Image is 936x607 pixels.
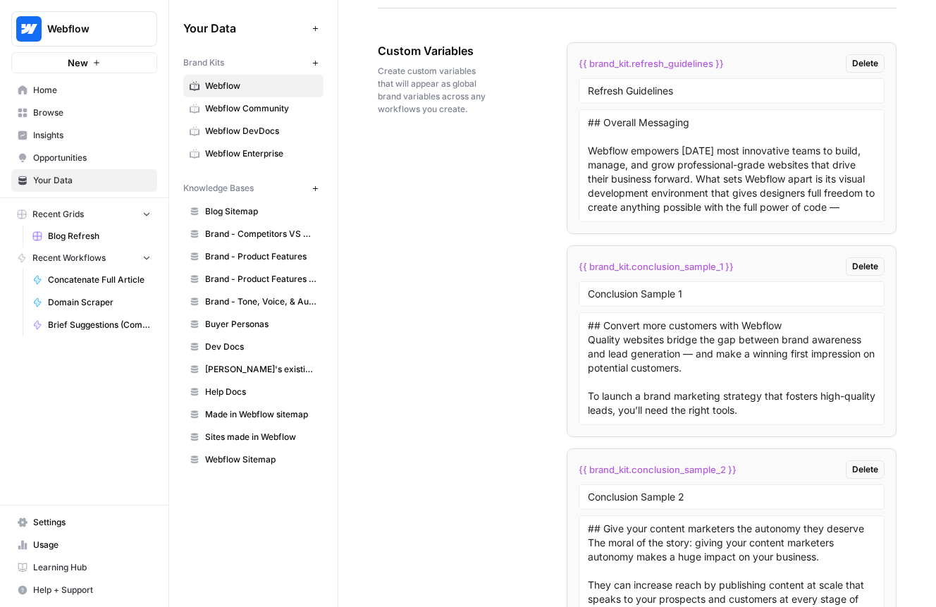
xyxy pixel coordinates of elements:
[48,296,151,309] span: Domain Scraper
[26,314,157,336] a: Brief Suggestions (Competitive Gap Analysis)
[48,274,151,286] span: Concatenate Full Article
[205,295,317,308] span: Brand - Tone, Voice, & Audience
[205,386,317,398] span: Help Docs
[378,65,488,116] span: Create custom variables that will appear as global brand variables across any workflows you create.
[48,319,151,331] span: Brief Suggestions (Competitive Gap Analysis)
[205,102,317,115] span: Webflow Community
[33,561,151,574] span: Learning Hub
[11,169,157,192] a: Your Data
[588,116,875,216] textarea: ## Overall Messaging Webflow empowers [DATE] most innovative teams to build, manage, and grow pro...
[16,16,42,42] img: Webflow Logo
[205,147,317,160] span: Webflow Enterprise
[11,511,157,534] a: Settings
[183,223,324,245] a: Brand - Competitors VS Messaging Guidelines
[11,534,157,556] a: Usage
[11,204,157,225] button: Recent Grids
[183,97,324,120] a: Webflow Community
[205,205,317,218] span: Blog Sitemap
[183,313,324,336] a: Buyer Personas
[579,259,734,274] span: {{ brand_kit.conclusion_sample_1 }}
[588,319,875,419] textarea: ## Convert more customers with Webflow Quality websites bridge the gap between brand awareness an...
[183,358,324,381] a: [PERSON_NAME]'s existing content
[26,291,157,314] a: Domain Scraper
[183,403,324,426] a: Made in Webflow sitemap
[183,245,324,268] a: Brand - Product Features
[33,584,151,596] span: Help + Support
[183,290,324,313] a: Brand - Tone, Voice, & Audience
[183,426,324,448] a: Sites made in Webflow
[32,208,84,221] span: Recent Grids
[33,106,151,119] span: Browse
[588,85,875,97] input: Variable Name
[852,260,878,273] span: Delete
[205,250,317,263] span: Brand - Product Features
[205,318,317,331] span: Buyer Personas
[68,56,88,70] span: New
[33,152,151,164] span: Opportunities
[33,174,151,187] span: Your Data
[183,20,307,37] span: Your Data
[183,56,224,69] span: Brand Kits
[11,124,157,147] a: Insights
[579,462,737,477] span: {{ brand_kit.conclusion_sample_2 }}
[33,516,151,529] span: Settings
[11,102,157,124] a: Browse
[852,463,878,476] span: Delete
[183,448,324,471] a: Webflow Sitemap
[183,336,324,358] a: Dev Docs
[183,182,254,195] span: Knowledge Bases
[11,247,157,269] button: Recent Workflows
[33,129,151,142] span: Insights
[205,363,317,376] span: [PERSON_NAME]'s existing content
[32,252,106,264] span: Recent Workflows
[11,11,157,47] button: Workspace: Webflow
[11,52,157,73] button: New
[11,79,157,102] a: Home
[579,56,724,70] span: {{ brand_kit.refresh_guidelines }}
[183,200,324,223] a: Blog Sitemap
[846,460,885,479] button: Delete
[33,539,151,551] span: Usage
[11,147,157,169] a: Opportunities
[205,273,317,286] span: Brand - Product Features Scrape (old)
[205,453,317,466] span: Webflow Sitemap
[183,120,324,142] a: Webflow DevDocs
[205,125,317,137] span: Webflow DevDocs
[183,268,324,290] a: Brand - Product Features Scrape (old)
[26,269,157,291] a: Concatenate Full Article
[205,80,317,92] span: Webflow
[205,431,317,443] span: Sites made in Webflow
[183,75,324,97] a: Webflow
[183,381,324,403] a: Help Docs
[183,142,324,165] a: Webflow Enterprise
[846,257,885,276] button: Delete
[846,54,885,73] button: Delete
[11,579,157,601] button: Help + Support
[47,22,133,36] span: Webflow
[33,84,151,97] span: Home
[26,225,157,247] a: Blog Refresh
[205,408,317,421] span: Made in Webflow sitemap
[378,42,488,59] span: Custom Variables
[48,230,151,243] span: Blog Refresh
[588,288,875,300] input: Variable Name
[588,491,875,503] input: Variable Name
[11,556,157,579] a: Learning Hub
[205,228,317,240] span: Brand - Competitors VS Messaging Guidelines
[205,341,317,353] span: Dev Docs
[852,57,878,70] span: Delete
